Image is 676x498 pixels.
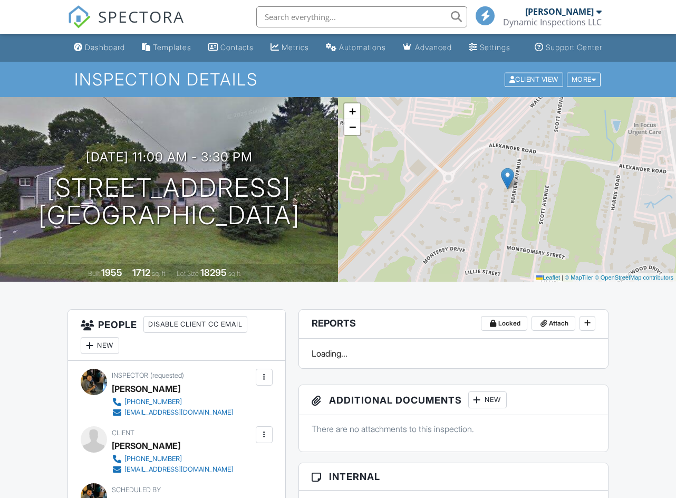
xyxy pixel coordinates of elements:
span: sq.ft. [228,270,242,277]
input: Search everything... [256,6,467,27]
div: Templates [153,43,191,52]
span: − [349,120,356,133]
div: Advanced [415,43,452,52]
span: Scheduled By [112,486,161,494]
p: There are no attachments to this inspection. [312,423,595,435]
h3: Additional Documents [299,385,608,415]
span: Inspector [112,371,148,379]
a: Metrics [266,38,313,58]
a: SPECTORA [67,14,185,36]
div: Disable Client CC Email [143,316,247,333]
a: Zoom in [344,103,360,119]
div: Support Center [546,43,602,52]
a: Dashboard [70,38,129,58]
a: Zoom out [344,119,360,135]
a: Advanced [399,38,456,58]
div: Dashboard [85,43,125,52]
a: © MapTiler [565,274,593,281]
div: New [81,337,119,354]
a: Automations (Basic) [322,38,390,58]
span: SPECTORA [98,5,185,27]
div: 1955 [101,267,122,278]
div: 18295 [200,267,227,278]
div: Contacts [220,43,254,52]
div: [EMAIL_ADDRESS][DOMAIN_NAME] [124,408,233,417]
a: Settings [465,38,515,58]
span: (requested) [150,371,184,379]
div: [PHONE_NUMBER] [124,398,182,406]
a: [PHONE_NUMBER] [112,454,233,464]
img: The Best Home Inspection Software - Spectora [67,5,91,28]
a: [EMAIL_ADDRESS][DOMAIN_NAME] [112,407,233,418]
div: Automations [339,43,386,52]
span: + [349,104,356,118]
div: [PERSON_NAME] [112,438,180,454]
img: Marker [501,168,514,189]
h3: People [68,310,285,361]
h3: Internal [299,463,608,491]
h1: Inspection Details [74,70,602,89]
span: Lot Size [177,270,199,277]
a: Templates [138,38,196,58]
a: © OpenStreetMap contributors [595,274,673,281]
div: Client View [505,72,563,87]
div: Dynamic Inspections LLC [503,17,602,27]
div: [EMAIL_ADDRESS][DOMAIN_NAME] [124,465,233,474]
div: [PERSON_NAME] [525,6,594,17]
span: Client [112,429,134,437]
span: | [562,274,563,281]
div: New [468,391,507,408]
a: Leaflet [536,274,560,281]
span: Built [88,270,100,277]
div: More [567,72,601,87]
a: Client View [504,75,566,83]
div: [PERSON_NAME] [112,381,180,397]
h1: [STREET_ADDRESS] [GEOGRAPHIC_DATA] [38,174,300,230]
h3: [DATE] 11:00 am - 3:30 pm [86,150,253,164]
a: Support Center [530,38,606,58]
span: sq. ft. [152,270,167,277]
a: [EMAIL_ADDRESS][DOMAIN_NAME] [112,464,233,475]
div: Settings [480,43,510,52]
div: [PHONE_NUMBER] [124,455,182,463]
a: [PHONE_NUMBER] [112,397,233,407]
div: 1712 [132,267,150,278]
div: Metrics [282,43,309,52]
a: Contacts [204,38,258,58]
